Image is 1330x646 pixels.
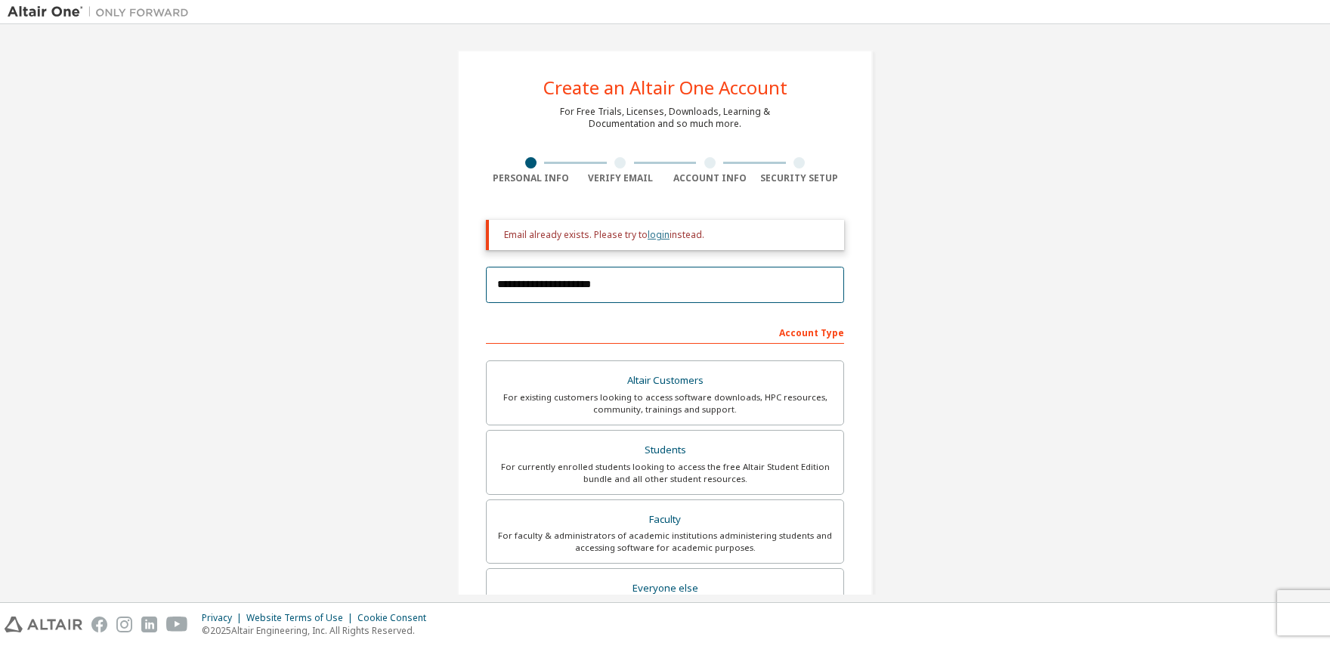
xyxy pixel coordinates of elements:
div: Account Type [486,320,844,344]
div: Verify Email [576,172,666,184]
a: login [648,228,670,241]
div: For currently enrolled students looking to access the free Altair Student Edition bundle and all ... [496,461,834,485]
div: Create an Altair One Account [543,79,787,97]
div: Everyone else [496,578,834,599]
div: Personal Info [486,172,576,184]
div: Account Info [665,172,755,184]
img: youtube.svg [166,617,188,632]
img: facebook.svg [91,617,107,632]
img: instagram.svg [116,617,132,632]
div: Students [496,440,834,461]
div: Cookie Consent [357,612,435,624]
img: linkedin.svg [141,617,157,632]
div: Faculty [496,509,834,530]
div: Website Terms of Use [246,612,357,624]
div: For existing customers looking to access software downloads, HPC resources, community, trainings ... [496,391,834,416]
div: Altair Customers [496,370,834,391]
p: © 2025 Altair Engineering, Inc. All Rights Reserved. [202,624,435,637]
div: Privacy [202,612,246,624]
div: Security Setup [755,172,845,184]
div: For faculty & administrators of academic institutions administering students and accessing softwa... [496,530,834,554]
img: altair_logo.svg [5,617,82,632]
div: For Free Trials, Licenses, Downloads, Learning & Documentation and so much more. [560,106,770,130]
div: Email already exists. Please try to instead. [504,229,832,241]
img: Altair One [8,5,196,20]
